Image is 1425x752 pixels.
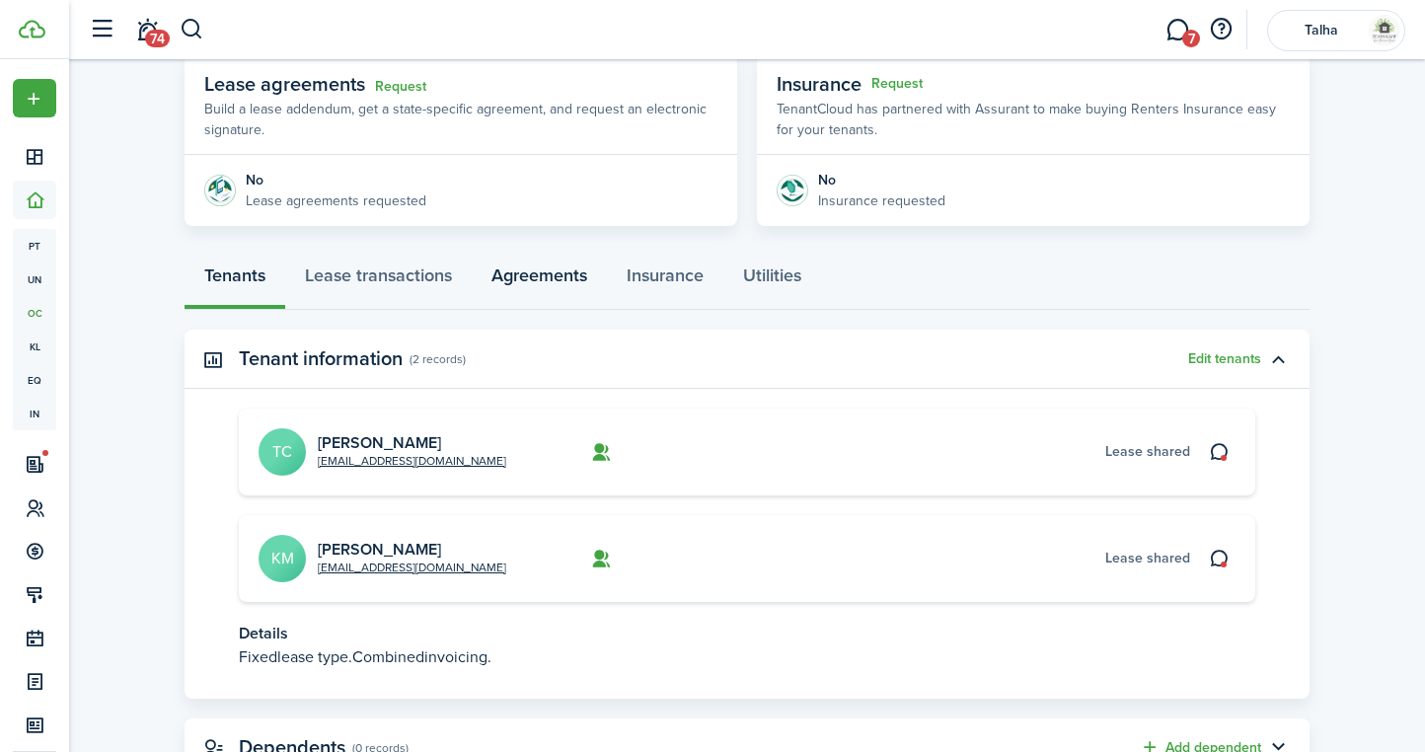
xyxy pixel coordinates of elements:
[13,330,56,363] a: kl
[871,76,923,92] button: Request
[818,170,945,190] div: No
[13,397,56,430] a: in
[239,622,1255,645] p: Details
[13,263,56,296] a: un
[318,452,506,470] a: [EMAIL_ADDRESS][DOMAIN_NAME]
[13,229,56,263] a: pt
[1204,13,1237,46] button: Open resource center
[318,431,441,454] a: [PERSON_NAME]
[424,645,491,668] span: invoicing.
[239,347,403,370] panel-main-title: Tenant information
[204,99,717,140] p: Build a lease addendum, get a state-specific agreement, and request an electronic signature.
[723,251,821,310] a: Utilities
[1369,15,1400,46] img: Talha
[19,20,45,38] img: TenantCloud
[1261,342,1295,376] button: Toggle accordion
[185,409,1310,699] panel-main-body: Toggle accordion
[1105,548,1190,568] span: Lease shared
[1282,24,1361,38] span: Talha
[83,11,120,48] button: Open sidebar
[259,535,306,582] avatar-text: KM
[204,175,236,206] img: Agreement e-sign
[410,350,466,368] panel-main-subtitle: (2 records)
[318,559,506,576] a: [EMAIL_ADDRESS][DOMAIN_NAME]
[1182,30,1200,47] span: 7
[145,30,170,47] span: 74
[13,296,56,330] a: oc
[777,175,808,206] img: Insurance protection
[777,99,1290,140] p: TenantCloud has partnered with Assurant to make buying Renters Insurance easy for your tenants.
[259,428,306,476] avatar-text: TC
[818,190,945,211] p: Insurance requested
[285,251,472,310] a: Lease transactions
[607,251,723,310] a: Insurance
[472,251,607,310] a: Agreements
[777,69,862,99] span: Insurance
[128,5,166,55] a: Notifications
[1105,441,1190,462] span: Lease shared
[180,13,204,46] button: Search
[246,190,426,211] p: Lease agreements requested
[204,69,365,99] span: Lease agreements
[1159,5,1196,55] a: Messaging
[239,645,1255,669] p: Fixed Combined
[375,79,426,95] a: Request
[318,538,441,561] a: [PERSON_NAME]
[13,79,56,117] button: Open menu
[1188,351,1261,367] button: Edit tenants
[277,645,352,668] span: lease type.
[13,363,56,397] a: eq
[246,170,426,190] div: No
